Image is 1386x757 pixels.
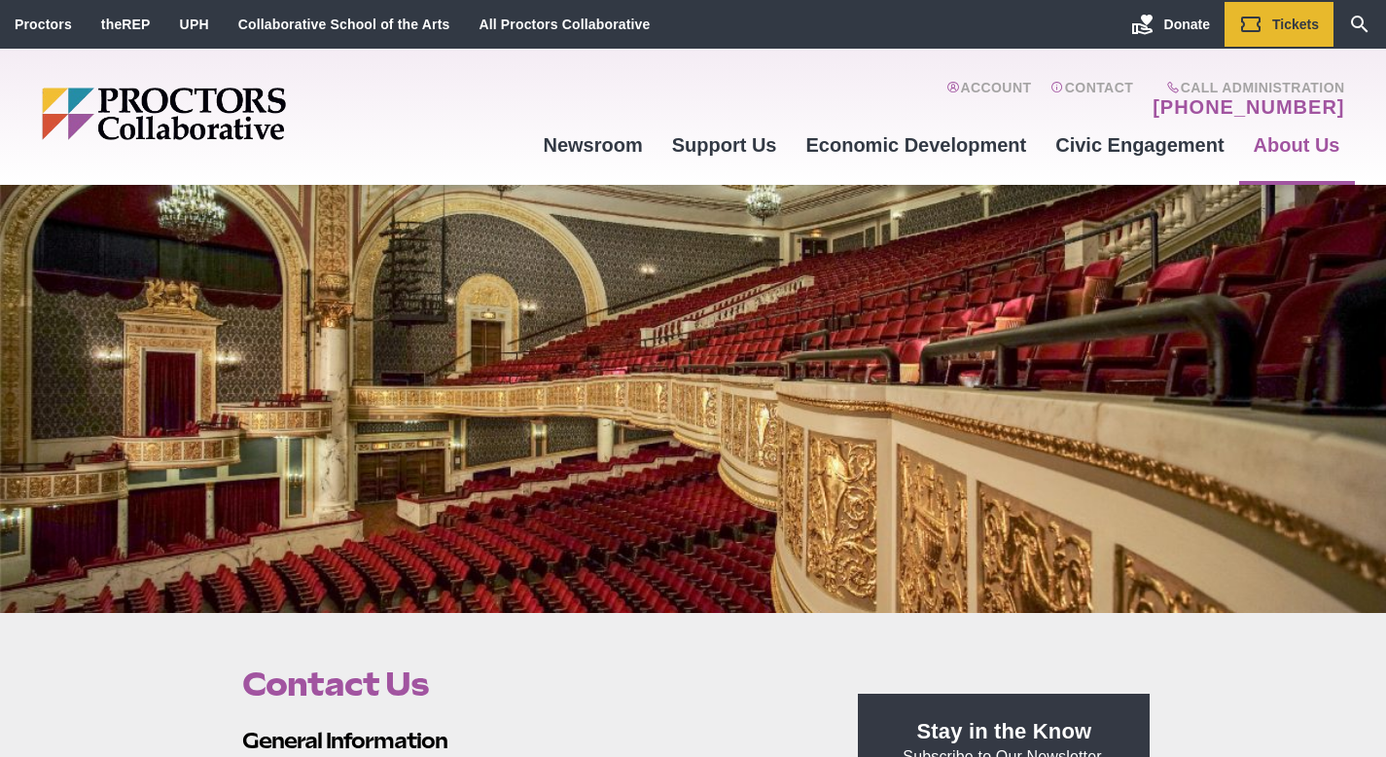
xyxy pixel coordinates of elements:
a: Support Us [657,119,792,171]
a: Economic Development [792,119,1042,171]
strong: Stay in the Know [917,719,1092,743]
img: Proctors logo [42,88,436,140]
a: Tickets [1225,2,1333,47]
a: UPH [180,17,209,32]
a: Contact [1050,80,1133,119]
a: theREP [101,17,151,32]
h1: Contact Us [242,666,814,703]
a: Collaborative School of the Arts [238,17,450,32]
a: Civic Engagement [1041,119,1238,171]
a: [PHONE_NUMBER] [1153,95,1344,119]
a: Newsroom [528,119,657,171]
a: All Proctors Collaborative [479,17,650,32]
h2: General Information [242,726,814,756]
span: Donate [1164,17,1210,32]
a: Search [1333,2,1386,47]
a: Account [946,80,1031,119]
a: About Us [1239,119,1355,171]
a: Donate [1117,2,1225,47]
span: Tickets [1272,17,1319,32]
a: Proctors [15,17,72,32]
span: Call Administration [1147,80,1344,95]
